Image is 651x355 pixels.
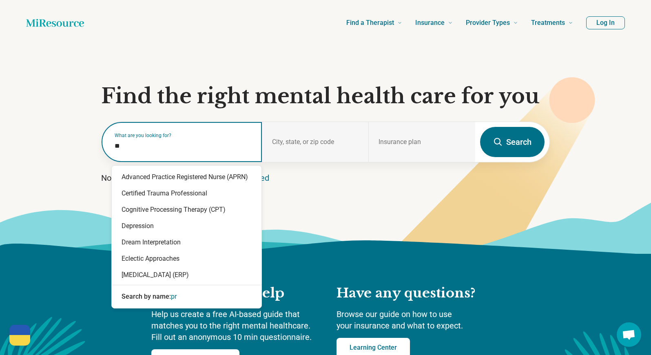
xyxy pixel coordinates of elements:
div: [MEDICAL_DATA] (ERP) [112,267,261,283]
h2: Have any questions? [337,285,500,302]
div: Suggestions [112,166,261,308]
div: Advanced Practice Registered Nurse (APRN) [112,169,261,185]
div: Cognitive Processing Therapy (CPT) [112,202,261,218]
div: Open chat [617,322,641,347]
span: Treatments [531,17,565,29]
span: Search by name: [122,293,171,300]
p: Help us create a free AI-based guide that matches you to the right mental healthcare. Fill out an... [151,308,320,343]
span: Provider Types [466,17,510,29]
div: Depression [112,218,261,234]
a: Home page [26,15,84,31]
span: Insurance [415,17,445,29]
div: Certified Trauma Professional [112,185,261,202]
button: Search [480,127,545,157]
label: What are you looking for? [115,133,252,138]
div: Dream Interpretation [112,234,261,251]
h1: Find the right mental health care for you [101,84,550,109]
span: Find a Therapist [346,17,394,29]
span: pr [171,293,177,300]
p: Browse our guide on how to use your insurance and what to expect. [337,308,500,331]
div: Eclectic Approaches [112,251,261,267]
button: Log In [586,16,625,29]
p: Not sure what you’re looking for? [101,172,550,184]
